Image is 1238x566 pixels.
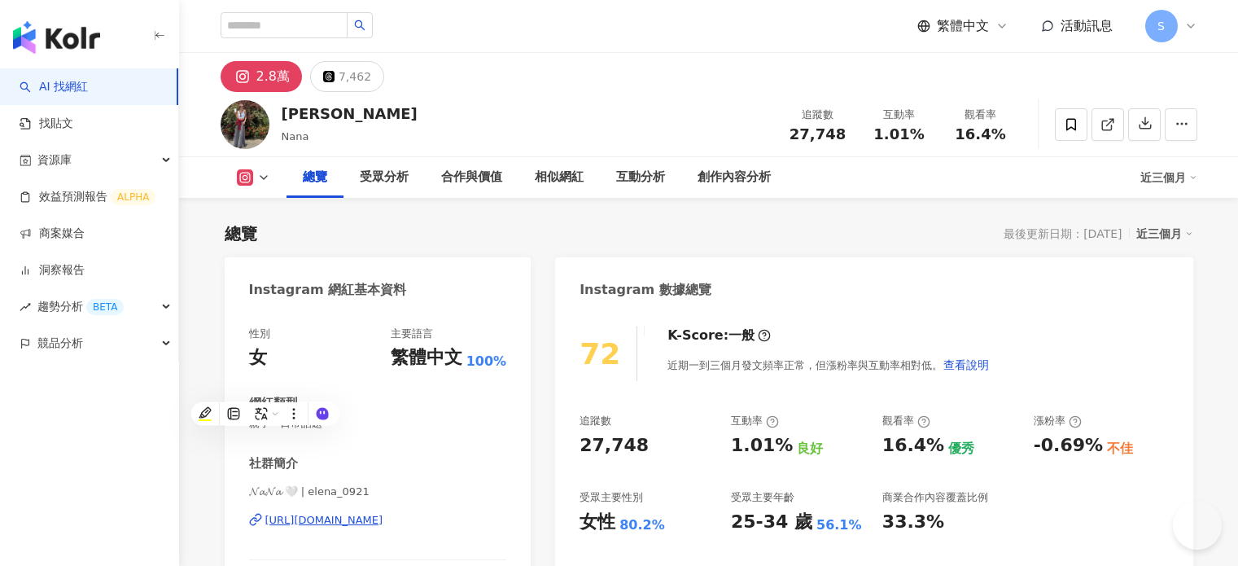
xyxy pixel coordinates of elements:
[1034,433,1103,459] div: -0.69%
[580,490,643,505] div: 受眾主要性別
[354,20,365,31] span: search
[20,226,85,242] a: 商案媒合
[1107,440,1133,458] div: 不佳
[20,116,73,132] a: 找貼文
[1157,17,1165,35] span: S
[360,168,409,187] div: 受眾分析
[249,485,507,499] span: 𝓝𝓪𝓝𝓪 🤍 | elena_0921
[797,440,823,458] div: 良好
[1136,223,1193,244] div: 近三個月
[20,262,85,279] a: 洞察報告
[20,189,155,205] a: 效益預測報告ALPHA
[698,168,771,187] div: 創作內容分析
[580,414,611,428] div: 追蹤數
[667,349,990,381] div: 近期一到三個月發文頻率正常，但漲粉率與互動率相對低。
[37,325,83,362] span: 競品分析
[616,168,665,187] div: 互動分析
[955,126,1005,143] span: 16.4%
[466,353,506,371] span: 100%
[731,510,812,535] div: 25-34 歲
[13,21,100,54] img: logo
[816,516,862,534] div: 56.1%
[20,79,88,95] a: searchAI 找網紅
[790,125,846,143] span: 27,748
[225,222,257,245] div: 總覽
[391,345,462,371] div: 繁體中文
[391,327,433,341] div: 主要語言
[256,65,290,88] div: 2.8萬
[1140,165,1197,191] div: 近三個月
[249,327,270,341] div: 性別
[249,281,407,299] div: Instagram 網紅基本資料
[249,395,298,412] div: 網紅類型
[580,281,711,299] div: Instagram 數據總覽
[221,61,302,92] button: 2.8萬
[731,414,779,428] div: 互動率
[249,455,298,472] div: 社群簡介
[937,17,989,35] span: 繁體中文
[37,288,124,325] span: 趨勢分析
[868,107,930,123] div: 互動率
[950,107,1012,123] div: 觀看率
[948,440,974,458] div: 優秀
[943,358,989,371] span: 查看說明
[882,433,944,459] div: 16.4%
[731,433,793,459] div: 1.01%
[310,61,384,92] button: 7,462
[249,513,507,528] a: [URL][DOMAIN_NAME]
[303,168,327,187] div: 總覽
[580,337,620,371] div: 72
[728,327,755,344] div: 一般
[1061,18,1113,33] span: 活動訊息
[731,490,794,505] div: 受眾主要年齡
[873,126,924,143] span: 1.01%
[619,516,665,534] div: 80.2%
[1173,501,1222,550] iframe: Help Scout Beacon - Open
[221,100,269,149] img: KOL Avatar
[282,130,309,143] span: Nana
[339,65,371,88] div: 7,462
[1034,414,1082,428] div: 漲粉率
[265,513,383,528] div: [URL][DOMAIN_NAME]
[787,107,849,123] div: 追蹤數
[882,510,944,535] div: 33.3%
[249,416,507,431] span: 親子 · 日常話題
[667,327,771,344] div: K-Score :
[86,299,124,315] div: BETA
[535,168,584,187] div: 相似網紅
[37,142,72,178] span: 資源庫
[943,349,990,381] button: 查看說明
[882,414,930,428] div: 觀看率
[20,301,31,313] span: rise
[580,510,615,535] div: 女性
[580,433,649,459] div: 27,748
[441,168,502,187] div: 合作與價值
[882,490,988,505] div: 商業合作內容覆蓋比例
[249,345,267,371] div: 女
[1004,227,1122,240] div: 最後更新日期：[DATE]
[282,103,418,124] div: [PERSON_NAME]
